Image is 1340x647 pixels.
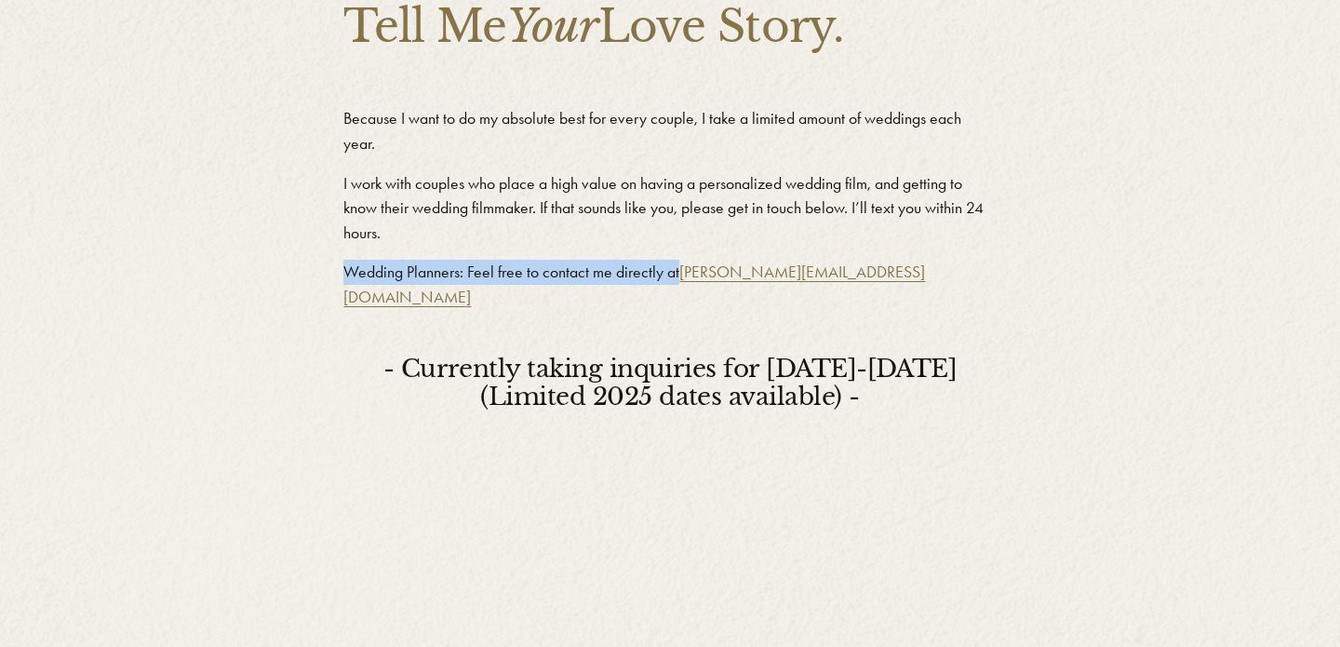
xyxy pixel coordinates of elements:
[343,171,996,246] p: I work with couples who place a high value on having a personalized wedding film, and getting to ...
[343,263,925,306] a: [PERSON_NAME][EMAIL_ADDRESS][DOMAIN_NAME]
[343,260,996,309] p: Wedding Planners: Feel free to contact me directly at
[343,355,996,412] h4: - Currently taking inquiries for [DATE]-[DATE] (Limited 2025 dates available) -
[343,106,996,155] p: Because I want to do my absolute best for every couple, I take a limited amount of weddings each ...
